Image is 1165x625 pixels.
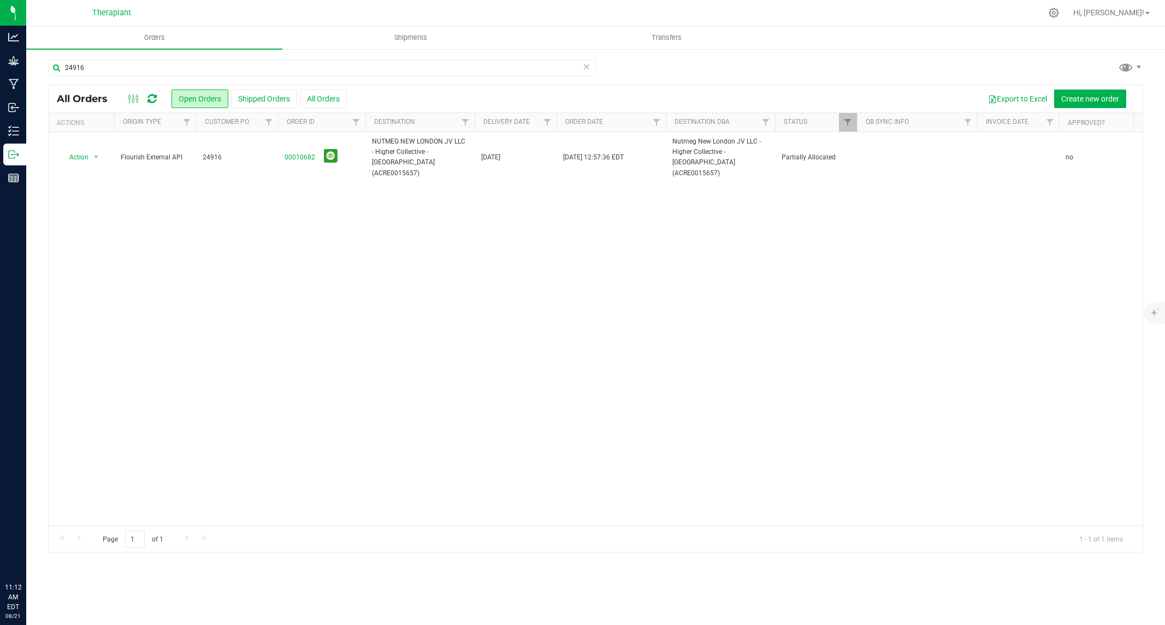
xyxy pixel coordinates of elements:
[8,55,19,66] inline-svg: Grow
[1073,8,1144,17] span: Hi, [PERSON_NAME]!
[981,90,1054,108] button: Export to Excel
[121,152,190,163] span: Flourish External API
[300,90,347,108] button: All Orders
[1068,119,1105,127] a: Approved?
[1071,531,1132,547] span: 1 - 1 of 1 items
[5,612,21,620] p: 08/21
[347,113,365,132] a: Filter
[839,113,857,132] a: Filter
[57,93,119,105] span: All Orders
[129,33,180,43] span: Orders
[675,118,730,126] a: Destination DBA
[178,113,196,132] a: Filter
[959,113,977,132] a: Filter
[8,32,19,43] inline-svg: Analytics
[172,90,228,108] button: Open Orders
[866,118,909,126] a: QB Sync Info
[231,90,297,108] button: Shipped Orders
[57,119,110,127] div: Actions
[5,582,21,612] p: 11:12 AM EDT
[563,152,624,163] span: [DATE] 12:57:36 EDT
[457,113,475,132] a: Filter
[583,59,590,74] span: Clear
[481,152,500,163] span: [DATE]
[757,113,775,132] a: Filter
[285,152,315,163] a: 00010682
[986,118,1028,126] a: Invoice Date
[374,118,415,126] a: Destination
[372,136,468,178] span: NUTMEG NEW LONDON JV LLC - Higher Collective - [GEOGRAPHIC_DATA] (ACRE0015657)
[483,118,530,126] a: Delivery Date
[8,172,19,183] inline-svg: Reports
[282,26,539,49] a: Shipments
[26,26,282,49] a: Orders
[380,33,442,43] span: Shipments
[8,102,19,113] inline-svg: Inbound
[539,26,795,49] a: Transfers
[93,531,172,547] span: Page of 1
[8,126,19,136] inline-svg: Inventory
[1066,152,1073,163] span: no
[539,113,557,132] a: Filter
[123,118,161,126] a: Origin Type
[1047,8,1061,18] div: Manage settings
[8,149,19,160] inline-svg: Outbound
[8,79,19,90] inline-svg: Manufacturing
[260,113,278,132] a: Filter
[784,118,807,126] a: Status
[205,118,249,126] a: Customer PO
[672,136,768,178] span: Nutmeg New London JV LLC - Higher Collective - [GEOGRAPHIC_DATA] (ACRE0015657)
[203,152,271,163] span: 24916
[782,152,850,163] span: Partially Allocated
[1061,94,1119,103] span: Create new order
[48,59,596,76] input: Search Order ID, Destination, Customer PO...
[648,113,666,132] a: Filter
[125,531,145,547] input: 1
[90,150,103,165] span: select
[11,538,44,570] iframe: Resource center
[565,118,603,126] a: Order Date
[92,8,131,17] span: Theraplant
[1041,113,1059,132] a: Filter
[60,150,89,165] span: Action
[287,118,315,126] a: Order ID
[1054,90,1126,108] button: Create new order
[637,33,696,43] span: Transfers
